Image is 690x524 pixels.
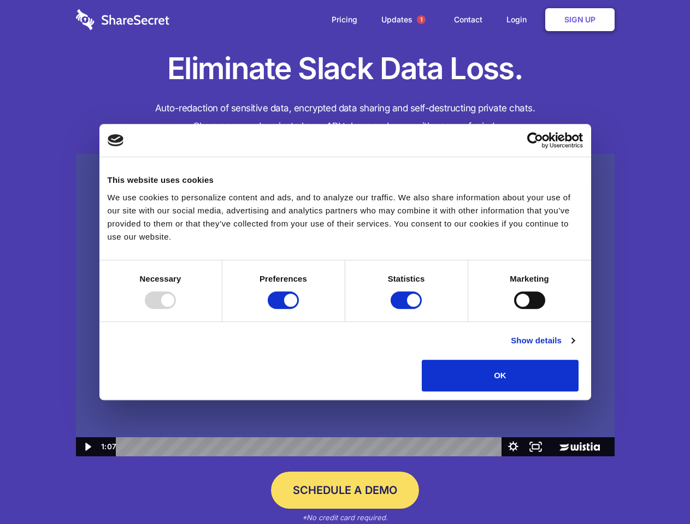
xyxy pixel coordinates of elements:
span: 1 [417,15,426,24]
button: Show settings menu [502,437,524,456]
button: Fullscreen [524,437,547,456]
button: OK [422,360,579,391]
strong: Statistics [388,274,425,283]
em: *No credit card required. [302,513,388,522]
a: Wistia Logo -- Learn More [547,437,614,456]
a: Show details [511,334,574,347]
div: This website uses cookies [108,174,583,187]
button: Play Video [76,437,98,456]
div: Playbar [125,437,497,456]
strong: Necessary [140,274,181,283]
a: Contact [443,3,493,37]
img: Sharesecret [76,154,615,457]
img: logo [108,134,124,146]
img: logo-wordmark-white-trans-d4663122ce5f474addd5e946df7df03e33cb6a1c49d2221995e7729f52c070b2.svg [76,9,169,30]
strong: Marketing [510,274,549,283]
a: Schedule a Demo [271,472,419,509]
a: Usercentrics Cookiebot - opens in a new window [487,132,583,148]
strong: Preferences [260,274,307,283]
h1: Eliminate Slack Data Loss. [76,49,615,88]
a: Login [496,3,543,37]
h4: Auto-redaction of sensitive data, encrypted data sharing and self-destructing private chats. Shar... [76,99,615,135]
a: Sign Up [545,8,615,31]
a: Pricing [321,3,368,37]
div: We use cookies to personalize content and ads, and to analyze our traffic. We also share informat... [108,191,583,243]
